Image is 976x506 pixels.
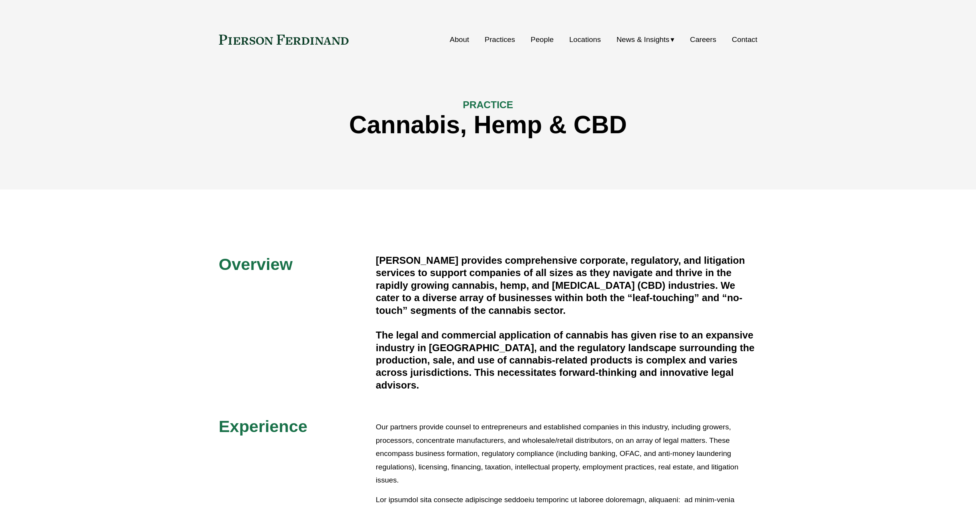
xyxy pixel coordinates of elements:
a: About [450,32,469,47]
a: folder dropdown [616,32,674,47]
h4: The legal and commercial application of cannabis has given rise to an expansive industry in [GEOG... [376,329,757,391]
span: PRACTICE [463,99,513,110]
h4: [PERSON_NAME] provides comprehensive corporate, regulatory, and litigation services to support co... [376,254,757,317]
span: News & Insights [616,33,669,47]
a: Locations [569,32,601,47]
a: People [531,32,554,47]
p: Our partners provide counsel to entrepreneurs and established companies in this industry, includi... [376,421,757,487]
a: Careers [690,32,716,47]
h1: Cannabis, Hemp & CBD [219,111,757,139]
a: Practices [485,32,515,47]
a: Contact [732,32,757,47]
span: Overview [219,255,293,273]
span: Experience [219,417,307,436]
